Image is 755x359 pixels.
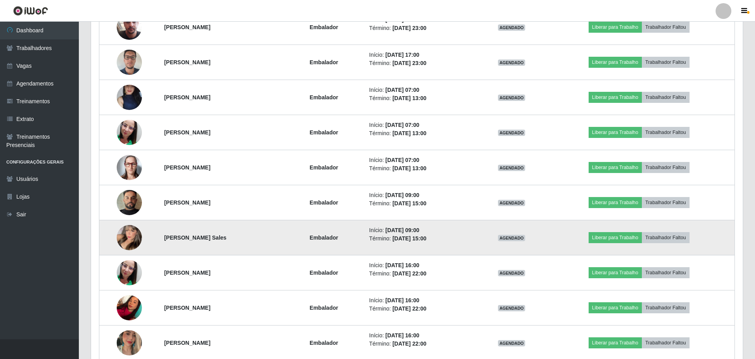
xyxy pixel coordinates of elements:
[369,59,475,67] li: Término:
[392,305,426,312] time: [DATE] 22:00
[498,95,526,101] span: AGENDADO
[642,92,690,103] button: Trabalhador Faltou
[589,57,642,68] button: Liberar para Trabalho
[164,94,210,100] strong: [PERSON_NAME]
[589,302,642,313] button: Liberar para Trabalho
[392,60,426,66] time: [DATE] 23:00
[498,60,526,66] span: AGENDADO
[369,305,475,313] li: Término:
[309,24,338,30] strong: Embalador
[164,305,210,311] strong: [PERSON_NAME]
[392,130,426,136] time: [DATE] 13:00
[117,250,142,295] img: 1691680846628.jpeg
[642,232,690,243] button: Trabalhador Faltou
[369,191,475,199] li: Início:
[369,156,475,164] li: Início:
[589,162,642,173] button: Liberar para Trabalho
[369,199,475,208] li: Término:
[642,302,690,313] button: Trabalhador Faltou
[589,197,642,208] button: Liberar para Trabalho
[369,121,475,129] li: Início:
[369,234,475,243] li: Término:
[392,340,426,347] time: [DATE] 22:00
[498,130,526,136] span: AGENDADO
[117,69,142,125] img: 1713319279293.jpeg
[386,52,419,58] time: [DATE] 17:00
[309,270,338,276] strong: Embalador
[117,110,142,155] img: 1691680846628.jpeg
[369,24,475,32] li: Término:
[164,234,226,241] strong: [PERSON_NAME] Sales
[642,22,690,33] button: Trabalhador Faltou
[498,235,526,241] span: AGENDADO
[164,59,210,65] strong: [PERSON_NAME]
[117,155,142,180] img: 1750597929340.jpeg
[392,165,426,171] time: [DATE] 13:00
[642,337,690,348] button: Trabalhador Faltou
[392,25,426,31] time: [DATE] 23:00
[642,127,690,138] button: Trabalhador Faltou
[589,22,642,33] button: Liberar para Trabalho
[369,270,475,278] li: Término:
[369,164,475,173] li: Término:
[498,305,526,311] span: AGENDADO
[164,24,210,30] strong: [PERSON_NAME]
[392,270,426,277] time: [DATE] 22:00
[309,94,338,100] strong: Embalador
[386,157,419,163] time: [DATE] 07:00
[392,235,426,242] time: [DATE] 15:00
[117,220,142,255] img: 1752756921028.jpeg
[386,192,419,198] time: [DATE] 09:00
[392,95,426,101] time: [DATE] 13:00
[309,59,338,65] strong: Embalador
[498,200,526,206] span: AGENDADO
[589,337,642,348] button: Liberar para Trabalho
[386,87,419,93] time: [DATE] 07:00
[117,5,142,50] img: 1745843945427.jpeg
[164,164,210,171] strong: [PERSON_NAME]
[386,297,419,303] time: [DATE] 16:00
[369,340,475,348] li: Término:
[589,232,642,243] button: Liberar para Trabalho
[369,261,475,270] li: Início:
[369,296,475,305] li: Início:
[498,24,526,31] span: AGENDADO
[309,305,338,311] strong: Embalador
[164,199,210,206] strong: [PERSON_NAME]
[309,340,338,346] strong: Embalador
[589,267,642,278] button: Liberar para Trabalho
[164,270,210,276] strong: [PERSON_NAME]
[309,164,338,171] strong: Embalador
[369,331,475,340] li: Início:
[642,267,690,278] button: Trabalhador Faltou
[642,57,690,68] button: Trabalhador Faltou
[369,51,475,59] li: Início:
[589,92,642,103] button: Liberar para Trabalho
[164,129,210,136] strong: [PERSON_NAME]
[386,122,419,128] time: [DATE] 07:00
[117,291,142,324] img: 1733184056200.jpeg
[642,162,690,173] button: Trabalhador Faltou
[386,332,419,339] time: [DATE] 16:00
[369,129,475,138] li: Término:
[498,165,526,171] span: AGENDADO
[642,197,690,208] button: Trabalhador Faltou
[589,127,642,138] button: Liberar para Trabalho
[498,340,526,346] span: AGENDADO
[386,262,419,268] time: [DATE] 16:00
[369,86,475,94] li: Início:
[369,94,475,102] li: Término:
[309,129,338,136] strong: Embalador
[386,227,419,233] time: [DATE] 09:00
[13,6,48,16] img: CoreUI Logo
[369,226,475,234] li: Início:
[309,234,338,241] strong: Embalador
[117,180,142,225] img: 1732360371404.jpeg
[498,270,526,276] span: AGENDADO
[117,45,142,79] img: 1740418670523.jpeg
[392,200,426,206] time: [DATE] 15:00
[164,340,210,346] strong: [PERSON_NAME]
[309,199,338,206] strong: Embalador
